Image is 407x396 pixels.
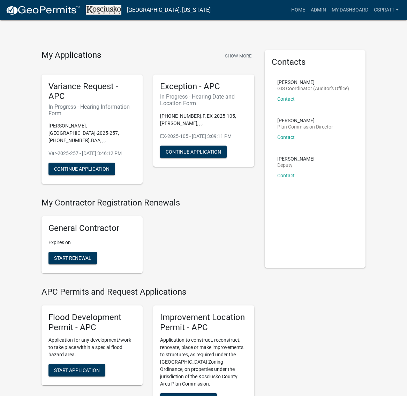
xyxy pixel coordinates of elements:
h5: Flood Development Permit - APC [48,312,136,333]
p: Var-2025-257 - [DATE] 3:46:12 PM [48,150,136,157]
p: Application for any development/work to take place within a special flood hazard area. [48,336,136,358]
h5: Improvement Location Permit - APC [160,312,247,333]
a: [GEOGRAPHIC_DATA], [US_STATE] [127,4,211,16]
h6: In Progress - Hearing Date and Location Form [160,93,247,107]
p: GIS Coordinator (Auditor's Office) [277,86,349,91]
a: Contact [277,173,295,178]
a: Contact [277,96,295,102]
a: Home [288,3,308,17]
p: Expires on [48,239,136,246]
h6: In Progress - Hearing Information Form [48,103,136,117]
button: Show More [222,50,254,62]
p: [PERSON_NAME], [GEOGRAPHIC_DATA]-2025-257, [PHONE_NUMBER].BAA, , , [48,122,136,144]
p: Plan Commission Director [277,124,333,129]
p: [PERSON_NAME] [277,156,315,161]
h5: General Contractor [48,223,136,233]
a: Contact [277,134,295,140]
p: [PHONE_NUMBER].F, EX-2025-105, [PERSON_NAME], , , [160,112,247,127]
h4: My Contractor Registration Renewals [42,198,254,208]
h5: Contacts [272,57,359,67]
p: Application to construct, reconstruct, renovate, place or make improvements to structures, as req... [160,336,247,388]
a: cspratt [371,3,401,17]
h4: APC Permits and Request Applications [42,287,254,297]
p: [PERSON_NAME] [277,80,349,85]
span: Start Application [54,367,100,373]
button: Continue Application [48,163,115,175]
button: Continue Application [160,146,227,158]
p: Deputy [277,163,315,168]
button: Start Renewal [48,252,97,264]
wm-registration-list-section: My Contractor Registration Renewals [42,198,254,279]
p: EX-2025-105 - [DATE] 3:09:11 PM [160,133,247,140]
a: My Dashboard [329,3,371,17]
p: [PERSON_NAME] [277,118,333,123]
img: Kosciusko County, Indiana [86,5,121,15]
h5: Exception - APC [160,81,247,92]
button: Start Application [48,364,105,376]
span: Start Renewal [54,255,91,261]
h4: My Applications [42,50,101,61]
h5: Variance Request - APC [48,81,136,102]
a: Admin [308,3,329,17]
